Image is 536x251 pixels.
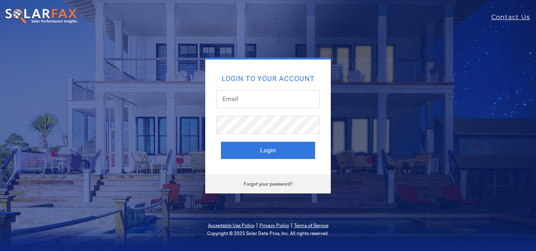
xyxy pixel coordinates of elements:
[244,181,293,187] a: Forgot your password?
[259,223,289,228] a: Privacy Policy
[221,75,315,82] h2: Login to your account
[491,13,536,22] a: Contact Us
[5,8,78,25] img: SolarFax
[216,90,320,108] input: Email
[291,221,292,229] span: |
[208,223,255,228] a: Acceptable Use Policy
[294,223,328,228] a: Terms of Service
[221,142,315,159] button: Login
[256,221,258,229] span: |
